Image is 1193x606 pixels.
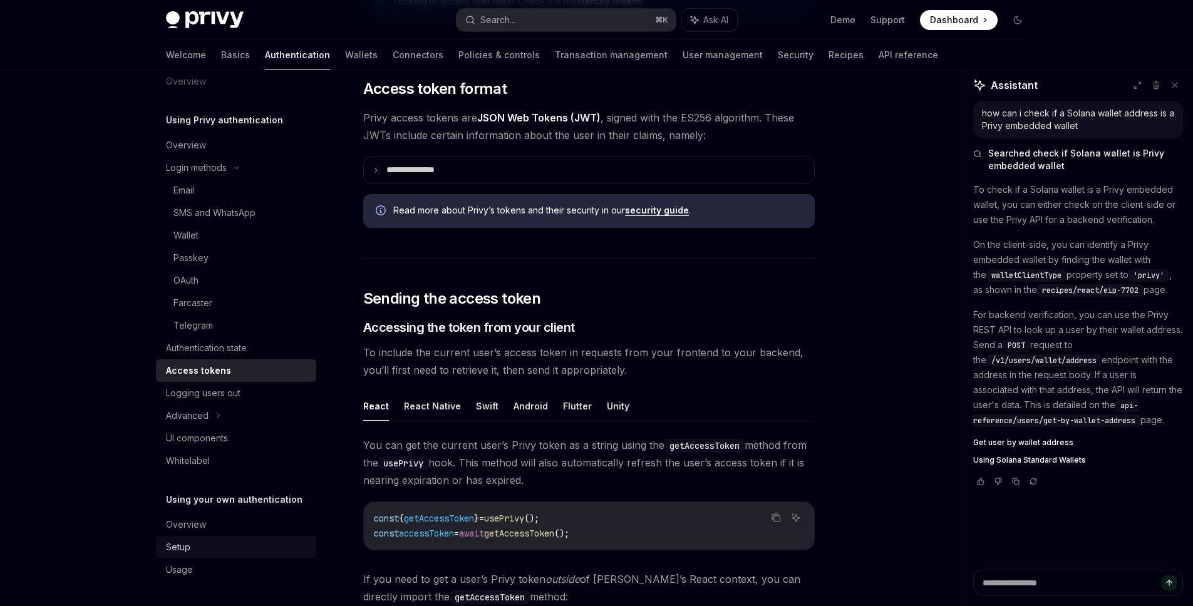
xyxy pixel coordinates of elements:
[156,292,316,314] a: Farcaster
[156,536,316,558] a: Setup
[1162,575,1177,590] button: Send message
[1008,341,1025,351] span: POST
[363,391,389,421] button: React
[554,528,569,539] span: ();
[991,356,1097,366] span: /v1/users/wallet/address
[363,570,815,605] span: If you need to get a user’s Privy token of [PERSON_NAME]’s React context, you can directly import...
[393,204,802,217] span: Read more about Privy’s tokens and their security in our .
[265,40,330,70] a: Authentication
[156,202,316,224] a: SMS and WhatsApp
[166,11,244,29] img: dark logo
[166,40,206,70] a: Welcome
[156,427,316,449] a: UI components
[973,147,1183,172] button: Searched check if Solana wallet is Privy embedded wallet
[166,113,283,128] h5: Using Privy authentication
[1008,10,1028,30] button: Toggle dark mode
[830,14,855,26] a: Demo
[404,391,461,421] button: React Native
[545,573,580,585] em: outside
[682,9,737,31] button: Ask AI
[173,228,199,243] div: Wallet
[363,319,575,336] span: Accessing the token from your client
[973,182,1183,227] p: To check if a Solana wallet is a Privy embedded wallet, you can either check on the client-side o...
[973,455,1086,465] span: Using Solana Standard Wallets
[607,391,629,421] button: Unity
[156,247,316,269] a: Passkey
[1134,270,1164,280] span: 'privy'
[829,40,864,70] a: Recipes
[173,273,199,288] div: OAuth
[399,528,454,539] span: accessToken
[156,359,316,382] a: Access tokens
[173,205,256,220] div: SMS and WhatsApp
[973,401,1138,426] span: api-reference/users/get-by-wallet-address
[484,513,524,524] span: usePrivy
[973,455,1183,465] a: Using Solana Standard Wallets
[166,540,190,555] div: Setup
[156,558,316,581] a: Usage
[166,138,206,153] div: Overview
[879,40,938,70] a: API reference
[459,528,484,539] span: await
[156,179,316,202] a: Email
[988,147,1183,172] span: Searched check if Solana wallet is Privy embedded wallet
[683,40,763,70] a: User management
[221,40,250,70] a: Basics
[156,513,316,536] a: Overview
[173,250,209,265] div: Passkey
[363,79,507,99] span: Access token format
[166,517,206,532] div: Overview
[454,528,459,539] span: =
[166,363,231,378] div: Access tokens
[166,386,240,401] div: Logging users out
[625,205,689,216] a: security guide
[374,528,399,539] span: const
[166,562,193,577] div: Usage
[399,513,404,524] span: {
[973,438,1073,448] span: Get user by wallet address
[1042,285,1139,295] span: recipes/react/eip-7702
[991,78,1038,93] span: Assistant
[173,318,213,333] div: Telegram
[345,40,378,70] a: Wallets
[476,391,498,421] button: Swift
[788,510,804,526] button: Ask AI
[479,513,484,524] span: =
[363,344,815,379] span: To include the current user’s access token in requests from your frontend to your backend, you’ll...
[166,160,227,175] div: Login methods
[973,237,1183,297] p: On the client-side, you can identify a Privy embedded wallet by finding the wallet with the prope...
[450,590,530,604] code: getAccessToken
[930,14,978,26] span: Dashboard
[778,40,813,70] a: Security
[374,513,399,524] span: const
[156,337,316,359] a: Authentication state
[484,528,554,539] span: getAccessToken
[156,449,316,472] a: Whitelabel
[363,436,815,489] span: You can get the current user’s Privy token as a string using the method from the hook. This metho...
[555,40,668,70] a: Transaction management
[363,289,541,309] span: Sending the access token
[973,307,1183,428] p: For backend verification, you can use the Privy REST API to look up a user by their wallet addres...
[477,111,601,125] a: JSON Web Tokens (JWT)
[166,431,228,446] div: UI components
[376,205,388,218] svg: Info
[563,391,592,421] button: Flutter
[404,513,474,524] span: getAccessToken
[655,15,668,25] span: ⌘ K
[173,295,212,311] div: Farcaster
[664,439,745,453] code: getAccessToken
[768,510,784,526] button: Copy the contents from the code block
[156,314,316,337] a: Telegram
[973,438,1183,448] a: Get user by wallet address
[870,14,905,26] a: Support
[173,183,194,198] div: Email
[920,10,998,30] a: Dashboard
[458,40,540,70] a: Policies & controls
[457,9,676,31] button: Search...⌘K
[393,40,443,70] a: Connectors
[156,134,316,157] a: Overview
[982,107,1174,132] div: how can i check if a Solana wallet address is a Privy embedded wallet
[514,391,548,421] button: Android
[703,14,728,26] span: Ask AI
[474,513,479,524] span: }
